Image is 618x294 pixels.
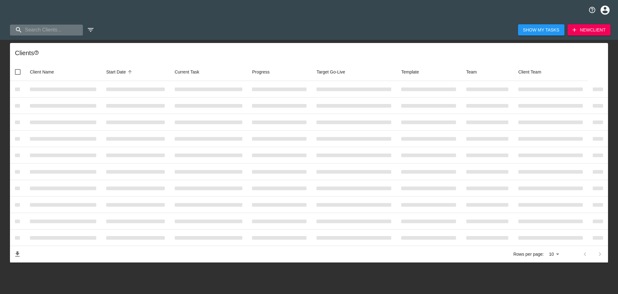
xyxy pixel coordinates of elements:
[10,63,608,263] table: enhanced table
[106,68,134,76] span: Start Date
[15,48,606,58] div: Client s
[30,68,62,76] span: Client Name
[401,68,427,76] span: Template
[252,68,278,76] span: Progress
[10,247,25,262] button: Save List
[175,68,199,76] span: This is the next Task in this Hub that should be completed
[596,1,614,19] button: profile
[573,26,606,34] span: New Client
[85,25,96,35] button: edit
[316,68,345,76] span: Calculated based on the start date and the duration of all Tasks contained in this Hub.
[175,68,207,76] span: Current Task
[523,26,559,34] span: Show My Tasks
[466,68,485,76] span: Team
[546,250,561,259] select: rows per page
[518,68,549,76] span: Client Team
[518,24,564,36] button: Show My Tasks
[568,24,611,36] button: NewClient
[585,2,600,17] button: notifications
[34,50,39,55] svg: This is a list of all of your clients and clients shared with you
[513,251,544,257] p: Rows per page:
[10,25,83,36] input: search
[316,68,353,76] span: Target Go-Live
